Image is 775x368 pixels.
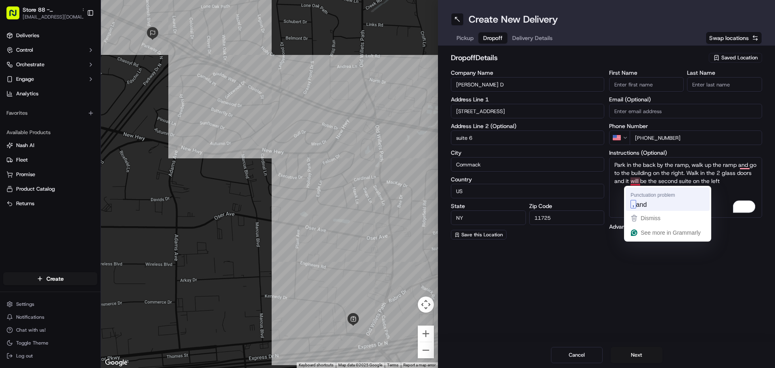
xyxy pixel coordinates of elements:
button: Cancel [551,347,603,363]
span: Save this Location [461,231,503,238]
label: Phone Number [609,123,762,129]
button: Settings [3,299,97,310]
span: • [67,147,70,154]
h1: Create New Delivery [469,13,558,26]
span: Pylon [80,200,98,206]
button: Map camera controls [418,297,434,313]
img: Nash [8,8,24,24]
span: Knowledge Base [16,181,62,189]
button: Control [3,44,97,57]
span: Dropoff [483,34,503,42]
a: Deliveries [3,29,97,42]
span: • [27,125,29,132]
button: Zoom out [418,342,434,358]
a: Terms (opens in new tab) [387,363,398,367]
button: Next [611,347,662,363]
input: Enter last name [687,77,762,92]
a: 📗Knowledge Base [5,177,65,192]
button: Create [3,272,97,285]
span: Returns [16,200,34,207]
button: Fleet [3,154,97,166]
span: Saved Location [721,54,758,61]
a: Product Catalog [6,185,94,193]
label: Address Line 2 (Optional) [451,123,604,129]
img: Liam S. [8,139,21,152]
span: Map data ©2025 Google [338,363,382,367]
span: Delivery Details [512,34,553,42]
div: We're available if you need us! [36,85,111,92]
span: [PERSON_NAME] [25,147,65,154]
span: Engage [16,76,34,83]
input: Enter country [451,184,604,198]
span: Chat with us! [16,327,46,333]
span: [EMAIL_ADDRESS][DOMAIN_NAME] [23,14,87,20]
label: City [451,150,604,156]
label: First Name [609,70,684,76]
button: Orchestrate [3,58,97,71]
a: Nash AI [6,142,94,149]
img: 1736555255976-a54dd68f-1ca7-489b-9aae-adbdc363a1c4 [16,147,23,154]
input: Got a question? Start typing here... [21,52,145,61]
button: Log out [3,350,97,362]
input: Enter state [451,210,526,225]
span: Nash AI [16,142,34,149]
span: Promise [16,171,35,178]
input: Enter company name [451,77,604,92]
button: Swap locations [706,32,762,44]
img: 1755196953914-cd9d9cba-b7f7-46ee-b6f5-75ff69acacf5 [17,77,31,92]
a: Open this area in Google Maps (opens a new window) [103,357,130,368]
div: Start new chat [36,77,132,85]
span: Notifications [16,314,44,320]
label: Last Name [687,70,762,76]
input: Apartment, suite, unit, etc. [451,130,604,145]
button: Promise [3,168,97,181]
span: Deliveries [16,32,39,39]
div: 📗 [8,181,15,188]
button: Product Catalog [3,183,97,196]
input: Enter email address [609,104,762,118]
button: Keyboard shortcuts [299,362,333,368]
span: Control [16,46,33,54]
div: Past conversations [8,105,54,111]
div: Favorites [3,107,97,120]
label: Address Line 1 [451,97,604,102]
p: Welcome 👋 [8,32,147,45]
span: Fleet [16,156,28,164]
label: Email (Optional) [609,97,762,102]
label: Zip Code [529,203,604,209]
button: Start new chat [137,80,147,89]
input: Enter zip code [529,210,604,225]
label: Company Name [451,70,604,76]
button: Toggle Theme [3,337,97,349]
div: 💻 [68,181,75,188]
span: Analytics [16,90,38,97]
span: Swap locations [709,34,749,42]
span: Toggle Theme [16,340,48,346]
button: Save this Location [451,230,507,240]
a: Promise [6,171,94,178]
span: [DATE] [31,125,48,132]
div: Available Products [3,126,97,139]
img: Google [103,357,130,368]
button: Nash AI [3,139,97,152]
button: Saved Location [709,52,762,63]
a: Returns [6,200,94,207]
a: Fleet [6,156,94,164]
button: Returns [3,197,97,210]
button: Advanced [609,223,762,231]
input: Enter city [451,157,604,172]
img: 1736555255976-a54dd68f-1ca7-489b-9aae-adbdc363a1c4 [8,77,23,92]
a: Report a map error [403,363,436,367]
input: Enter phone number [630,130,762,145]
input: Enter address [451,104,604,118]
input: Enter first name [609,77,684,92]
span: Pickup [457,34,473,42]
button: Engage [3,73,97,86]
span: Store 88 - Hauppauge, [GEOGRAPHIC_DATA] (Just Salad) [23,6,78,14]
span: Log out [16,353,33,359]
span: API Documentation [76,181,130,189]
span: Create [46,275,64,283]
a: 💻API Documentation [65,177,133,192]
label: State [451,203,526,209]
label: Country [451,177,604,182]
